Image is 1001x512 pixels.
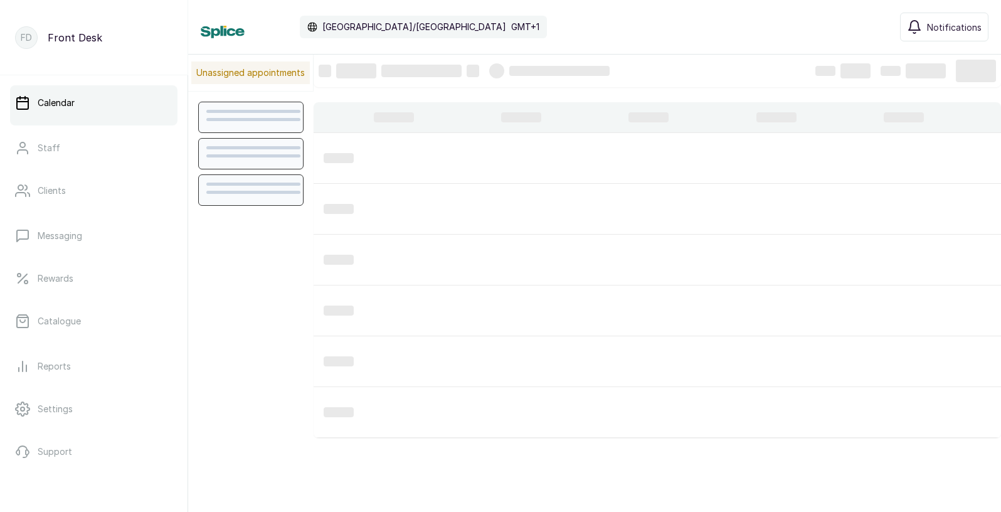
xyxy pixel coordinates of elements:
p: Unassigned appointments [191,61,310,84]
p: Messaging [38,230,82,242]
p: Calendar [38,97,75,109]
p: Settings [38,403,73,415]
p: Support [38,445,72,458]
a: Catalogue [10,304,177,339]
p: FD [21,31,32,44]
a: Support [10,434,177,469]
a: Calendar [10,85,177,120]
a: Settings [10,392,177,427]
p: Front Desk [48,30,102,45]
button: Notifications [900,13,988,41]
a: Staff [10,131,177,166]
p: [GEOGRAPHIC_DATA]/[GEOGRAPHIC_DATA] [322,21,506,33]
p: Rewards [38,272,73,285]
p: Reports [38,360,71,373]
p: Staff [38,142,60,154]
a: Rewards [10,261,177,296]
p: GMT+1 [511,21,539,33]
a: Clients [10,173,177,208]
p: Clients [38,184,66,197]
button: Logout [10,477,177,512]
a: Messaging [10,218,177,253]
a: Reports [10,349,177,384]
p: Catalogue [38,315,81,328]
span: Notifications [927,21,982,34]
